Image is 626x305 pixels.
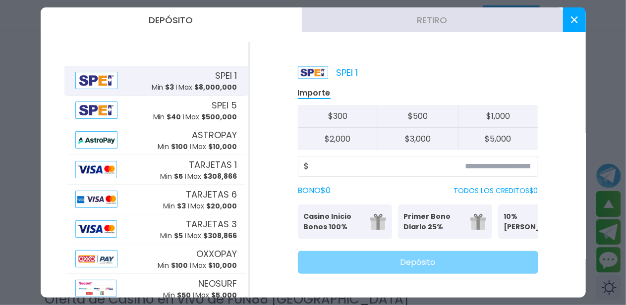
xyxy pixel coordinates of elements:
[186,188,237,201] span: TARJETAS 6
[186,217,237,231] span: TARJETAS 3
[186,112,237,122] p: Max
[204,171,237,181] span: $ 308,866
[304,211,364,232] p: Casino Inicio Bonos 100%
[195,82,237,92] span: $ 8,000,000
[158,142,188,152] p: Min
[216,69,237,82] span: SPEI 1
[193,260,237,271] p: Max
[153,112,181,122] p: Min
[193,142,237,152] p: Max
[189,158,237,171] span: TARJETAS 1
[498,204,592,239] button: 10% [PERSON_NAME]
[197,247,237,260] span: OXXOPAY
[174,171,183,181] span: $ 5
[75,250,118,267] img: Alipay
[207,201,237,211] span: $ 20,000
[298,66,358,79] p: SPEI 1
[75,131,118,149] img: Alipay
[64,96,248,125] button: AlipaySPEI 5Min $40Max $500,000
[298,128,378,150] button: $2,000
[152,82,174,93] p: Min
[199,277,237,290] span: NEOSURF
[458,105,538,128] button: $1,000
[304,160,309,172] span: $
[64,155,248,185] button: AlipayTARJETAS 1Min $5Max $308,866
[298,185,331,197] label: BONO $ 0
[75,72,118,89] img: Alipay
[454,186,538,196] p: TODOS LOS CREDITOS $ 0
[161,231,183,241] p: Min
[75,220,117,238] img: Alipay
[174,231,183,241] span: $ 5
[504,211,565,232] p: 10% [PERSON_NAME]
[171,142,188,152] span: $ 100
[302,7,563,32] button: Retiro
[179,82,237,93] p: Max
[64,274,248,304] button: AlipayNEOSURFMin $50Max $5,000
[75,161,117,178] img: Alipay
[158,260,188,271] p: Min
[209,260,237,270] span: $ 10,000
[212,290,237,300] span: $ 5,000
[64,185,248,214] button: AlipayTARJETAS 6Min $3Max $20,000
[378,128,458,150] button: $3,000
[177,290,191,300] span: $ 50
[188,231,237,241] p: Max
[164,290,191,301] p: Min
[64,214,248,244] button: AlipayTARJETAS 3Min $5Max $308,866
[298,88,331,99] p: Importe
[164,201,186,211] p: Min
[171,260,188,270] span: $ 100
[398,204,492,239] button: Primer Bono Diario 25%
[298,204,392,239] button: Casino Inicio Bonos 100%
[75,280,116,297] img: Alipay
[298,66,328,79] img: Platform Logo
[188,171,237,182] p: Max
[202,112,237,122] span: $ 500,000
[470,214,486,230] img: gift
[212,99,237,112] span: SPEI 5
[298,251,538,274] button: Depósito
[75,102,118,119] img: Alipay
[298,105,378,128] button: $300
[404,211,464,232] p: Primer Bono Diario 25%
[161,171,183,182] p: Min
[64,125,248,155] button: AlipayASTROPAYMin $100Max $10,000
[64,244,248,274] button: AlipayOXXOPAYMin $100Max $10,000
[370,214,386,230] img: gift
[166,82,174,92] span: $ 3
[378,105,458,128] button: $500
[192,128,237,142] span: ASTROPAY
[64,66,248,96] button: AlipaySPEI 1Min $3Max $8,000,000
[191,201,237,211] p: Max
[209,142,237,152] span: $ 10,000
[41,7,302,32] button: Depósito
[167,112,181,122] span: $ 40
[458,128,538,150] button: $5,000
[204,231,237,241] span: $ 308,866
[177,201,186,211] span: $ 3
[196,290,237,301] p: Max
[75,191,118,208] img: Alipay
